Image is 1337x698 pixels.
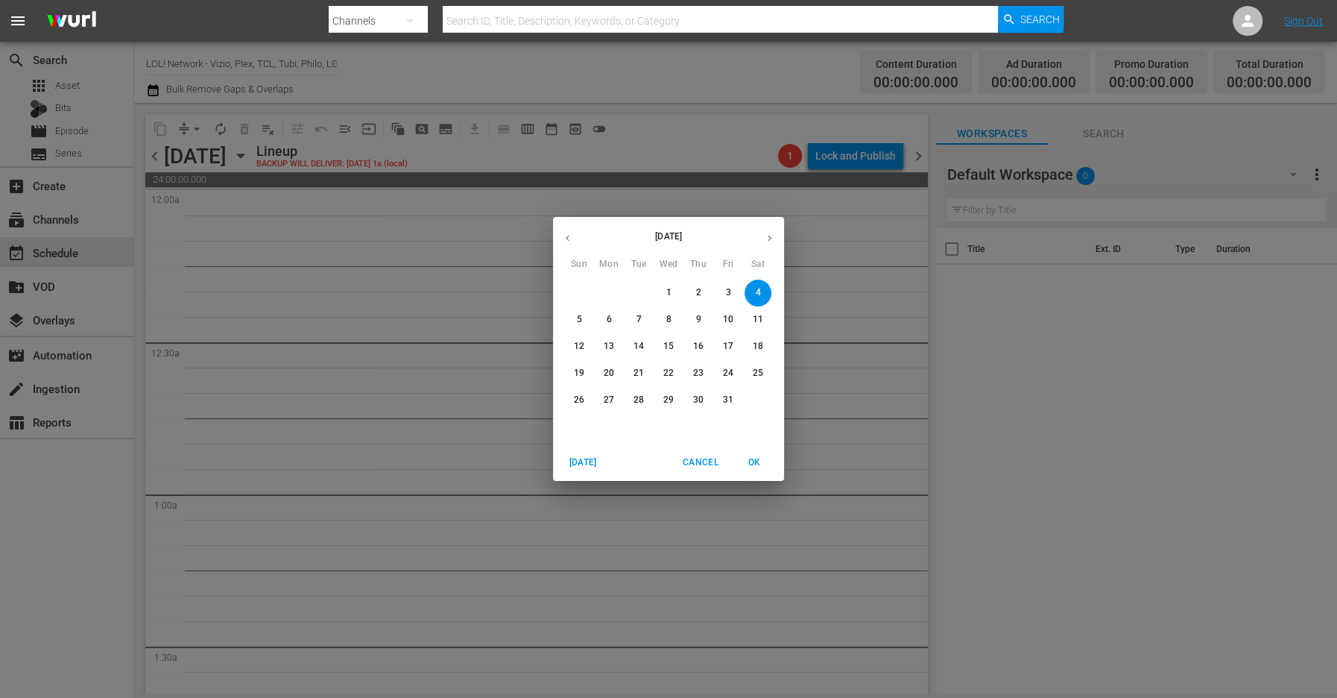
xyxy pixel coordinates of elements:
button: 21 [625,360,652,387]
span: Tue [625,257,652,272]
p: 12 [574,340,584,353]
button: 8 [655,306,682,333]
p: 24 [723,367,733,380]
p: 7 [636,313,641,326]
button: 13 [595,333,622,360]
button: 5 [566,306,592,333]
p: 20 [604,367,614,380]
p: 31 [723,394,733,406]
button: 6 [595,306,622,333]
span: [DATE] [565,455,601,471]
p: 9 [695,313,701,326]
button: 16 [685,333,712,360]
p: 13 [604,340,614,353]
button: 17 [715,333,742,360]
button: 29 [655,387,682,414]
button: 19 [566,360,592,387]
span: Search [1020,6,1060,33]
p: 26 [574,394,584,406]
p: 4 [755,286,760,299]
p: 14 [633,340,644,353]
p: 21 [633,367,644,380]
span: Thu [685,257,712,272]
p: 6 [606,313,611,326]
span: menu [9,12,27,30]
p: 30 [693,394,704,406]
span: OK [736,455,772,471]
button: 11 [745,306,771,333]
span: Fri [715,257,742,272]
p: 18 [753,340,763,353]
p: 10 [723,313,733,326]
button: 22 [655,360,682,387]
button: 3 [715,280,742,306]
button: 26 [566,387,592,414]
button: 15 [655,333,682,360]
button: 4 [745,280,771,306]
p: [DATE] [582,230,755,243]
button: 27 [595,387,622,414]
button: 14 [625,333,652,360]
span: Wed [655,257,682,272]
p: 23 [693,367,704,380]
p: 25 [753,367,763,380]
button: 2 [685,280,712,306]
p: 16 [693,340,704,353]
button: OK [730,450,778,475]
button: 1 [655,280,682,306]
img: ans4CAIJ8jUAAAAAAAAAAAAAAAAAAAAAAAAgQb4GAAAAAAAAAAAAAAAAAAAAAAAAJMjXAAAAAAAAAAAAAAAAAAAAAAAAgAT5G... [36,4,107,39]
p: 22 [663,367,674,380]
p: 15 [663,340,674,353]
span: Cancel [683,455,718,471]
a: Sign Out [1284,15,1323,27]
button: 18 [745,333,771,360]
p: 17 [723,340,733,353]
button: 23 [685,360,712,387]
button: 20 [595,360,622,387]
button: 24 [715,360,742,387]
p: 28 [633,394,644,406]
button: 7 [625,306,652,333]
p: 3 [725,286,730,299]
p: 1 [666,286,671,299]
p: 19 [574,367,584,380]
button: 12 [566,333,592,360]
span: Sat [745,257,771,272]
button: 10 [715,306,742,333]
button: 28 [625,387,652,414]
p: 2 [695,286,701,299]
button: [DATE] [559,450,607,475]
p: 29 [663,394,674,406]
span: Sun [566,257,592,272]
p: 5 [576,313,581,326]
button: 9 [685,306,712,333]
button: 31 [715,387,742,414]
p: 11 [753,313,763,326]
p: 8 [666,313,671,326]
button: Cancel [677,450,724,475]
span: Mon [595,257,622,272]
button: 30 [685,387,712,414]
button: 25 [745,360,771,387]
p: 27 [604,394,614,406]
